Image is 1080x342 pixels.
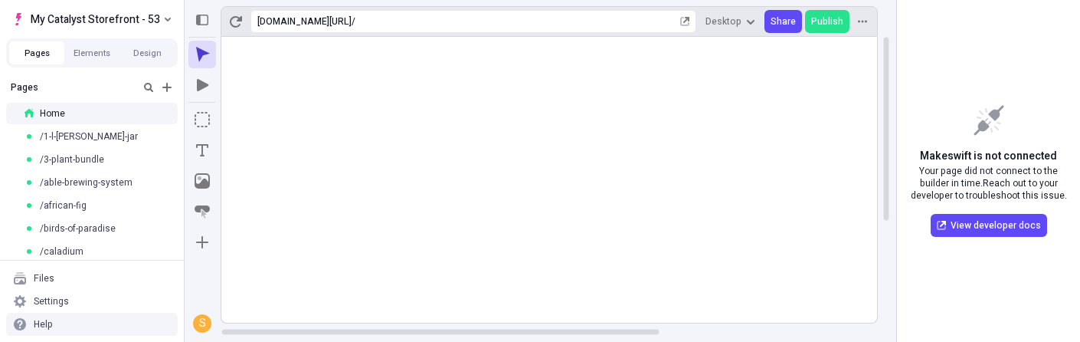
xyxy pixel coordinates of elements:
span: Desktop [705,15,741,28]
div: / [352,15,355,28]
div: Files [34,272,54,284]
button: Publish [805,10,849,33]
span: Publish [811,15,843,28]
div: S [195,316,210,331]
div: Pages [11,81,133,94]
span: /african-fig [40,199,87,212]
button: Box [188,106,216,133]
button: Elements [64,41,119,64]
button: Add new [158,78,176,97]
span: /3-plant-bundle [40,153,104,166]
div: Settings [34,295,69,307]
span: /able-brewing-system [40,176,133,189]
span: My Catalyst Storefront - 53 [31,10,160,28]
span: Makeswift is not connected [920,148,1057,165]
button: Share [764,10,802,33]
span: /1-l-[PERSON_NAME]-jar [40,130,138,143]
a: View developer docs [931,214,1047,237]
span: Home [40,107,65,120]
div: Help [34,318,53,330]
button: Select site [6,8,177,31]
button: Button [188,198,216,225]
button: Image [188,167,216,195]
button: Text [188,136,216,164]
div: [URL][DOMAIN_NAME] [257,15,352,28]
button: Pages [9,41,64,64]
button: Design [119,41,175,64]
button: Desktop [699,10,761,33]
span: /caladium [40,245,83,258]
span: Your page did not connect to the builder in time. Reach out to your developer to troubleshoot thi... [909,165,1068,202]
span: Share [771,15,796,28]
span: /birds-of-paradise [40,222,116,235]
